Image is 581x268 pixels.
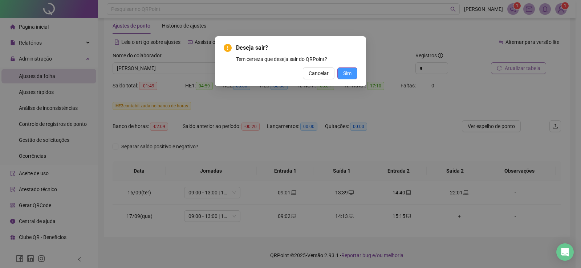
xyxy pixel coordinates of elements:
[236,55,357,63] div: Tem certeza que deseja sair do QRPoint?
[236,44,357,52] span: Deseja sair?
[309,69,329,77] span: Cancelar
[556,243,574,261] div: Open Intercom Messenger
[224,44,232,52] span: exclamation-circle
[343,69,352,77] span: Sim
[337,67,357,79] button: Sim
[303,67,334,79] button: Cancelar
